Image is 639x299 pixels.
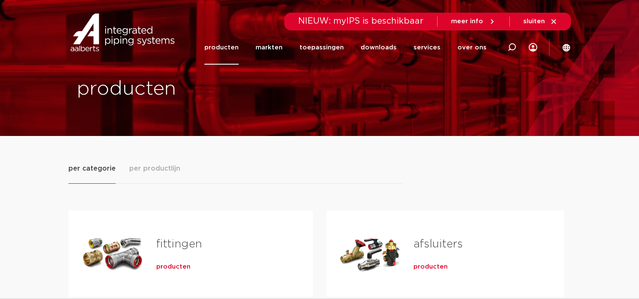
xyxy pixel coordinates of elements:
[413,30,441,65] a: services
[298,17,424,25] span: NIEUW: myIPS is beschikbaar
[413,239,463,250] a: afsluiters
[457,30,487,65] a: over ons
[156,239,202,250] a: fittingen
[129,163,180,174] span: per productlijn
[77,76,315,103] h1: producten
[451,18,483,24] span: meer info
[523,18,557,25] a: sluiten
[156,263,190,271] a: producten
[361,30,397,65] a: downloads
[68,163,116,174] span: per categorie
[256,30,283,65] a: markten
[204,30,239,65] a: producten
[299,30,344,65] a: toepassingen
[451,18,496,25] a: meer info
[523,18,545,24] span: sluiten
[413,263,448,271] a: producten
[204,30,487,65] nav: Menu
